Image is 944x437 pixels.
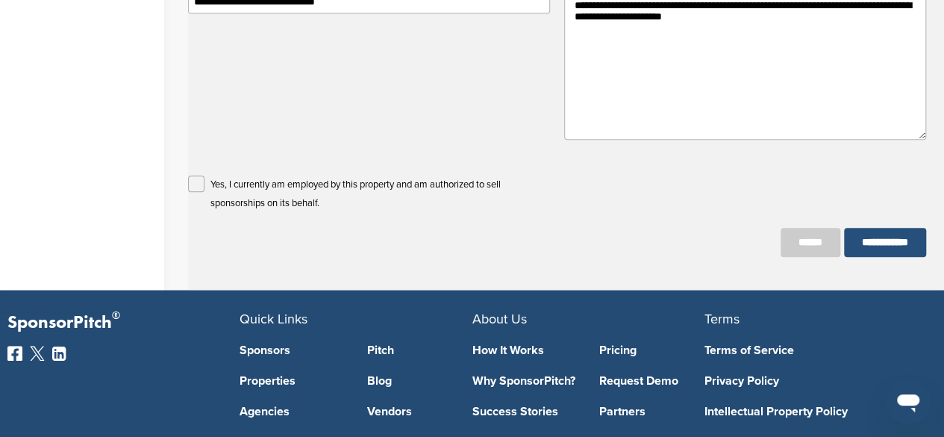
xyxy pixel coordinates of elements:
a: Pricing [599,344,704,356]
a: Partners [599,406,704,418]
a: Success Stories [472,406,578,418]
a: Privacy Policy [704,375,914,387]
a: Pitch [367,344,472,356]
a: Intellectual Property Policy [704,406,914,418]
a: Blog [367,375,472,387]
a: How It Works [472,344,578,356]
a: Request Demo [599,375,704,387]
span: About Us [472,311,527,327]
a: Terms of Service [704,344,914,356]
img: Twitter [30,346,45,361]
p: SponsorPitch [7,312,240,334]
a: Properties [240,375,345,387]
iframe: Button to launch messaging window [884,377,932,425]
a: Agencies [240,406,345,418]
a: Vendors [367,406,472,418]
span: Terms [704,311,740,327]
p: Yes, I currently am employed by this property and am authorized to sell sponsorships on its behalf. [210,176,550,213]
a: Sponsors [240,344,345,356]
a: Why SponsorPitch? [472,375,578,387]
span: ® [112,306,120,325]
img: Facebook [7,346,22,361]
span: Quick Links [240,311,307,327]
